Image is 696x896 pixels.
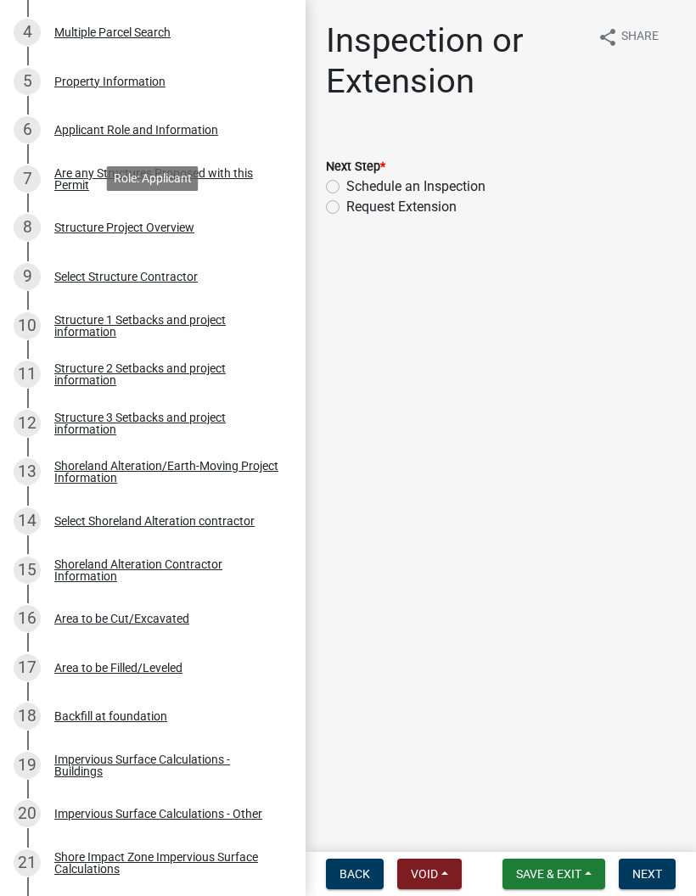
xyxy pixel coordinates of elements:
[54,124,218,136] div: Applicant Role and Information
[54,76,166,87] div: Property Information
[54,613,189,624] div: Area to be Cut/Excavated
[14,263,41,290] div: 9
[14,165,41,193] div: 7
[107,166,199,191] div: Role: Applicant
[54,753,278,777] div: Impervious Surface Calculations - Buildings
[54,460,278,484] div: Shoreland Alteration/Earth-Moving Project Information
[397,859,462,889] button: Void
[14,68,41,95] div: 5
[54,167,278,191] div: Are any Structures Proposed with this Permit
[14,654,41,681] div: 17
[14,214,41,241] div: 8
[54,662,182,674] div: Area to be Filled/Leveled
[621,27,659,48] span: Share
[54,314,278,338] div: Structure 1 Setbacks and project information
[54,851,278,875] div: Shore Impact Zone Impervious Surface Calculations
[14,557,41,584] div: 15
[326,859,384,889] button: Back
[14,361,41,388] div: 11
[584,20,672,53] button: shareShare
[326,20,584,102] h1: Inspection or Extension
[516,867,581,881] span: Save & Exit
[14,19,41,46] div: 4
[14,752,41,779] div: 19
[340,867,370,881] span: Back
[632,867,662,881] span: Next
[14,410,41,437] div: 12
[14,458,41,485] div: 13
[54,515,255,527] div: Select Shoreland Alteration contractor
[14,507,41,535] div: 14
[54,221,194,233] div: Structure Project Overview
[619,859,676,889] button: Next
[14,800,41,827] div: 20
[14,703,41,730] div: 18
[14,605,41,632] div: 16
[54,26,171,38] div: Multiple Parcel Search
[54,412,278,435] div: Structure 3 Setbacks and project information
[54,558,278,582] div: Shoreland Alteration Contractor Information
[14,312,41,339] div: 10
[54,271,198,283] div: Select Structure Contractor
[54,710,167,722] div: Backfill at foundation
[54,362,278,386] div: Structure 2 Setbacks and project information
[502,859,605,889] button: Save & Exit
[346,176,486,197] label: Schedule an Inspection
[326,161,385,173] label: Next Step
[54,808,262,820] div: Impervious Surface Calculations - Other
[411,867,438,881] span: Void
[346,197,457,217] label: Request Extension
[14,849,41,876] div: 21
[598,27,618,48] i: share
[14,116,41,143] div: 6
